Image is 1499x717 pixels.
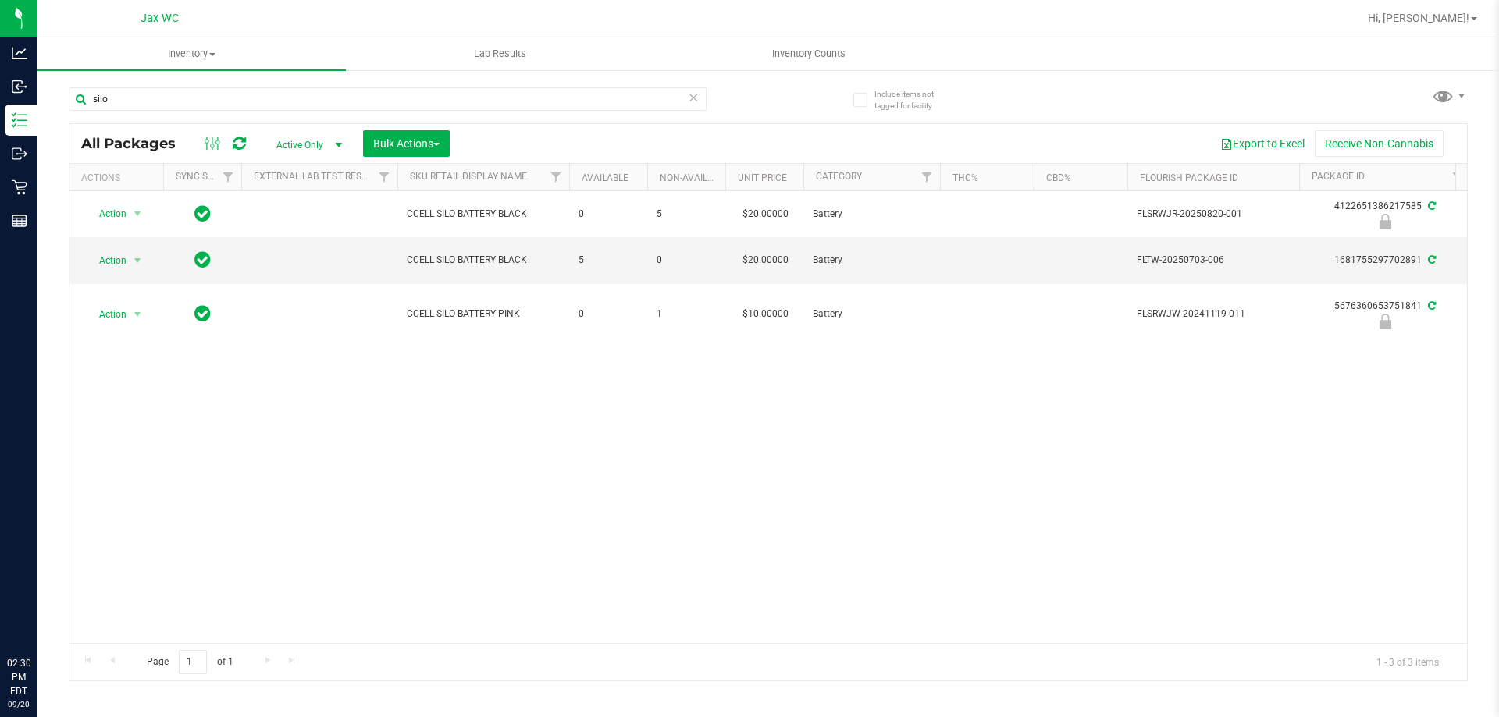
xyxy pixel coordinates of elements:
[1297,199,1473,229] div: 4122651386217585
[654,37,963,70] a: Inventory Counts
[1046,172,1071,183] a: CBD%
[85,250,127,272] span: Action
[1315,130,1444,157] button: Receive Non-Cannabis
[1297,214,1473,229] div: Newly Received
[735,249,796,272] span: $20.00000
[579,253,638,268] span: 5
[194,203,211,225] span: In Sync
[12,79,27,94] inline-svg: Inbound
[141,12,179,25] span: Jax WC
[1137,307,1290,321] span: FLSRWJW-20241119-011
[363,130,450,157] button: Bulk Actions
[1426,201,1436,211] span: Sync from Compliance System
[12,112,27,128] inline-svg: Inventory
[543,164,569,190] a: Filter
[657,253,716,268] span: 0
[1445,164,1471,190] a: Filter
[176,171,236,182] a: Sync Status
[1426,300,1436,311] span: Sync from Compliance System
[738,172,787,183] a: Unit Price
[688,87,699,108] span: Clear
[1137,253,1290,268] span: FLTW-20250703-006
[660,172,729,183] a: Non-Available
[813,207,931,222] span: Battery
[657,307,716,321] span: 1
[735,303,796,325] span: $10.00000
[874,88,952,112] span: Include items not tagged for facility
[254,171,376,182] a: External Lab Test Result
[7,656,30,698] p: 02:30 PM EDT
[7,698,30,710] p: 09/20
[813,307,931,321] span: Battery
[407,207,560,222] span: CCELL SILO BATTERY BLACK
[12,179,27,195] inline-svg: Retail
[1297,314,1473,329] div: Quarantine
[410,171,527,182] a: Sku Retail Display Name
[914,164,940,190] a: Filter
[1210,130,1315,157] button: Export to Excel
[1297,253,1473,268] div: 1681755297702891
[579,207,638,222] span: 0
[735,203,796,225] span: $20.00000
[1426,254,1436,265] span: Sync from Compliance System
[128,303,148,325] span: select
[12,213,27,229] inline-svg: Reports
[81,172,157,183] div: Actions
[134,650,246,674] span: Page of 1
[81,135,191,152] span: All Packages
[952,172,978,183] a: THC%
[1368,12,1469,24] span: Hi, [PERSON_NAME]!
[1312,171,1365,182] a: Package ID
[37,37,346,70] a: Inventory
[128,250,148,272] span: select
[37,47,346,61] span: Inventory
[1137,207,1290,222] span: FLSRWJR-20250820-001
[407,253,560,268] span: CCELL SILO BATTERY BLACK
[194,303,211,325] span: In Sync
[128,203,148,225] span: select
[16,592,62,639] iframe: Resource center
[69,87,707,111] input: Search Package ID, Item Name, SKU, Lot or Part Number...
[12,146,27,162] inline-svg: Outbound
[346,37,654,70] a: Lab Results
[194,249,211,271] span: In Sync
[373,137,440,150] span: Bulk Actions
[407,307,560,321] span: CCELL SILO BATTERY PINK
[215,164,241,190] a: Filter
[657,207,716,222] span: 5
[453,47,547,61] span: Lab Results
[85,303,127,325] span: Action
[1140,172,1238,183] a: Flourish Package ID
[85,203,127,225] span: Action
[12,45,27,61] inline-svg: Analytics
[179,650,207,674] input: 1
[1297,299,1473,329] div: 5676360653751841
[751,47,867,61] span: Inventory Counts
[372,164,397,190] a: Filter
[813,253,931,268] span: Battery
[579,307,638,321] span: 0
[1364,650,1451,673] span: 1 - 3 of 3 items
[816,171,862,182] a: Category
[582,172,628,183] a: Available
